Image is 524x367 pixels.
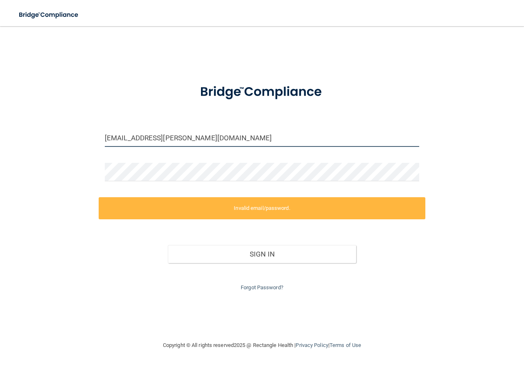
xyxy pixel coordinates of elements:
[113,332,411,358] div: Copyright © All rights reserved 2025 @ Rectangle Health | |
[105,128,419,147] input: Email
[12,7,86,23] img: bridge_compliance_login_screen.278c3ca4.svg
[187,75,338,109] img: bridge_compliance_login_screen.278c3ca4.svg
[99,197,425,219] label: Invalid email/password.
[168,245,357,263] button: Sign In
[241,284,283,290] a: Forgot Password?
[296,342,328,348] a: Privacy Policy
[330,342,361,348] a: Terms of Use
[382,309,514,342] iframe: Drift Widget Chat Controller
